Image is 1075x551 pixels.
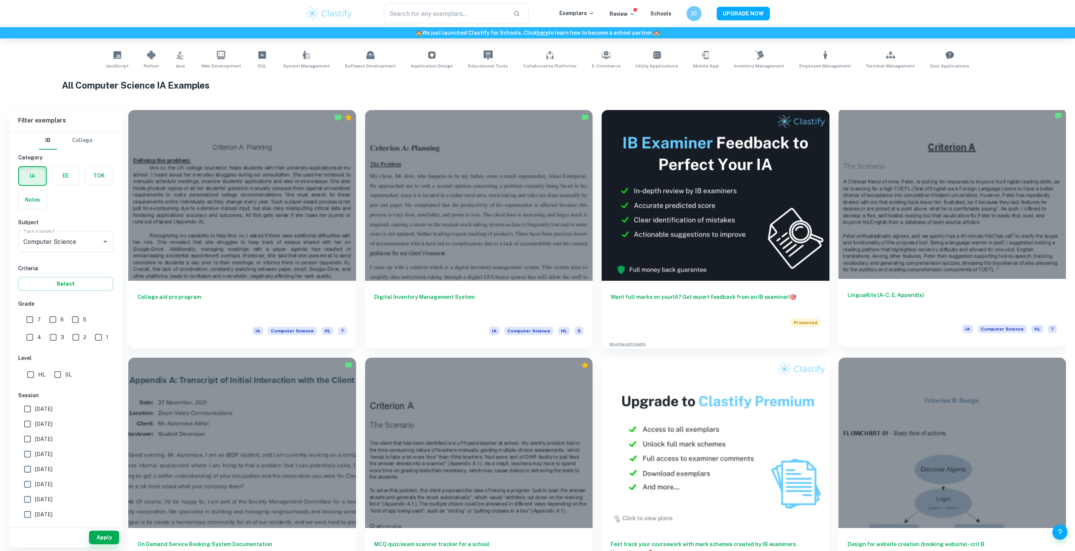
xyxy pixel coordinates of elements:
[201,63,241,69] span: Web Development
[35,480,52,488] span: [DATE]
[35,405,52,413] span: [DATE]
[504,327,553,335] span: Computer Science
[636,63,678,69] span: Utility Applications
[35,465,52,473] span: [DATE]
[734,63,784,69] span: Inventory Management
[52,167,80,185] button: EE
[85,167,113,185] button: TOK
[610,10,635,18] p: Review
[866,63,915,69] span: Terminal Management
[558,327,570,335] span: HL
[523,63,577,69] span: Collaborative Platforms
[35,420,52,428] span: [DATE]
[258,63,267,69] span: SQL
[18,277,113,291] button: Select
[334,114,342,121] img: Marked
[128,110,356,349] a: Collage aid pro programIAComputer ScienceHL7
[1052,525,1067,540] button: Help and Feedback
[106,63,129,69] span: JavaScript
[790,294,796,300] span: 🎯
[18,354,113,362] h6: Level
[962,325,973,333] span: IA
[175,63,185,69] span: Java
[144,63,159,69] span: Python
[37,333,41,341] span: 4
[345,361,352,369] img: Marked
[799,63,851,69] span: Employee Management
[106,333,108,341] span: 1
[9,110,122,131] h6: Filter exemplars
[305,6,353,21] img: Clastify logo
[374,293,584,318] h6: Digital Inventory Management System
[35,450,52,458] span: [DATE]
[100,236,111,247] button: Open
[18,153,113,162] h6: Category
[89,531,119,544] button: Apply
[602,358,829,528] img: Thumbnail
[592,63,620,69] span: E-commerce
[83,315,86,324] span: 5
[416,30,422,36] span: 🏫
[574,327,584,335] span: 5
[62,78,1013,92] h1: All Computer Science IA Examples
[930,63,969,69] span: Quiz Applications
[19,167,46,185] button: IA
[609,341,646,347] a: Advertise with Clastify
[38,370,45,379] span: HL
[1031,325,1043,333] span: HL
[602,110,829,281] img: Thumbnail
[693,63,719,69] span: Mobile App
[39,132,92,150] div: Filter type choice
[83,333,86,341] span: 2
[18,191,46,209] button: Notes
[345,114,352,121] div: Premium
[581,361,589,369] div: Premium
[18,300,113,308] h6: Grade
[268,327,317,335] span: Computer Science
[650,11,671,17] a: Schools
[65,370,72,379] span: SL
[23,228,55,234] label: Type a subject
[18,218,113,227] h6: Subject
[72,132,92,150] button: College
[61,333,64,341] span: 3
[18,264,113,272] h6: Criteria
[690,9,699,18] h6: JC
[345,63,396,69] span: Software Development
[537,30,548,36] a: here
[39,132,57,150] button: IB
[602,110,829,349] a: Want full marks on yourIA? Get expert feedback from an IB examiner!PromotedAdvertise with Clastify
[35,435,52,443] span: [DATE]
[37,315,41,324] span: 7
[252,327,263,335] span: IA
[1048,325,1057,333] span: 7
[468,63,508,69] span: Educational Tools
[611,293,820,309] h6: Want full marks on your IA ? Get expert feedback from an IB examiner!
[1055,112,1062,119] img: Marked
[2,29,1073,37] h6: We just launched Clastify for Schools. Click to learn how to become a school partner.
[581,114,589,121] img: Marked
[321,327,333,335] span: HL
[35,510,52,519] span: [DATE]
[365,110,593,349] a: Digital Inventory Management SystemIAComputer ScienceHL5
[283,63,330,69] span: System Management
[60,315,64,324] span: 6
[338,327,347,335] span: 7
[411,63,453,69] span: Application Design
[717,7,770,20] button: UPGRADE NOW
[137,293,347,318] h6: Collage aid pro program
[559,9,594,17] p: Exemplars
[489,327,500,335] span: IA
[384,3,507,24] input: Search for any exemplars...
[838,110,1066,349] a: LinguaKite (A-C, E, Appendix)IAComputer ScienceHL7
[686,6,702,21] button: JC
[848,291,1057,316] h6: LinguaKite (A-C, E, Appendix)
[18,391,113,399] h6: Session
[35,495,52,504] span: [DATE]
[791,318,820,327] span: Promoted
[978,325,1027,333] span: Computer Science
[653,30,660,36] span: 🏫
